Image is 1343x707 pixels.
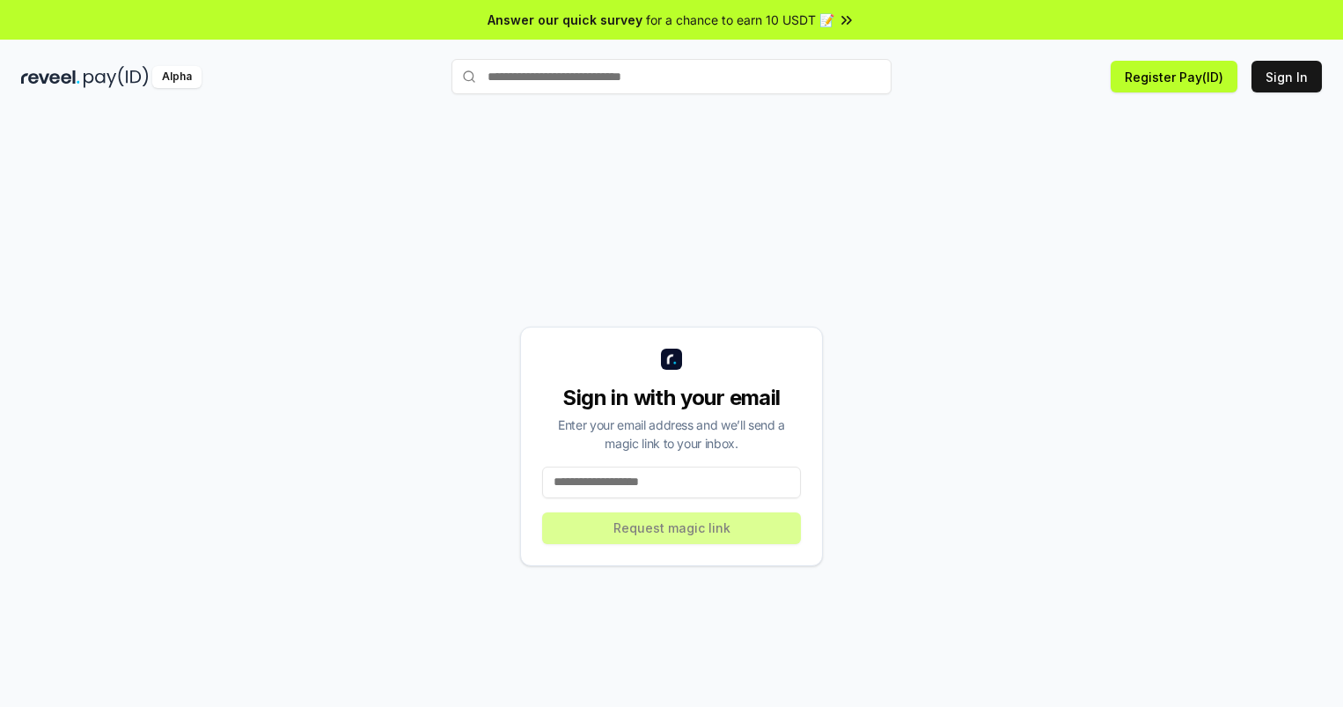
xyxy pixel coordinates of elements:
div: Enter your email address and we’ll send a magic link to your inbox. [542,416,801,453]
img: reveel_dark [21,66,80,88]
button: Sign In [1251,61,1322,92]
img: logo_small [661,349,682,370]
div: Alpha [152,66,202,88]
div: Sign in with your email [542,384,801,412]
img: pay_id [84,66,149,88]
button: Register Pay(ID) [1111,61,1237,92]
span: for a chance to earn 10 USDT 📝 [646,11,834,29]
span: Answer our quick survey [488,11,642,29]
